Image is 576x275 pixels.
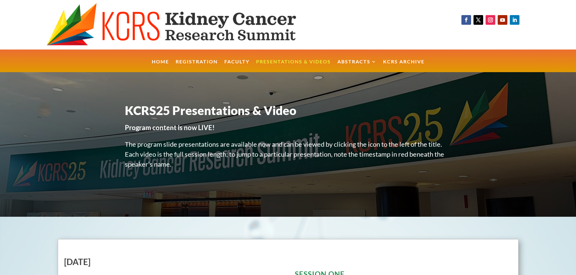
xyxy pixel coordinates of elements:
a: Follow on Youtube [498,15,507,25]
a: Registration [176,59,218,72]
a: Follow on Facebook [461,15,471,25]
a: Follow on LinkedIn [510,15,519,25]
a: KCRS Archive [383,59,425,72]
a: Follow on Instagram [486,15,495,25]
a: Abstracts [337,59,376,72]
p: The program slide presentations are available now and can be viewed by clicking the icon to the l... [125,139,451,176]
a: Faculty [224,59,249,72]
h2: [DATE] [64,257,281,269]
a: Presentations & Videos [256,59,331,72]
span: KCRS25 Presentations & Video [125,103,296,118]
img: KCRS generic logo wide [47,3,327,46]
a: Home [152,59,169,72]
a: Follow on X [473,15,483,25]
strong: Program content is now LIVE! [125,123,215,132]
